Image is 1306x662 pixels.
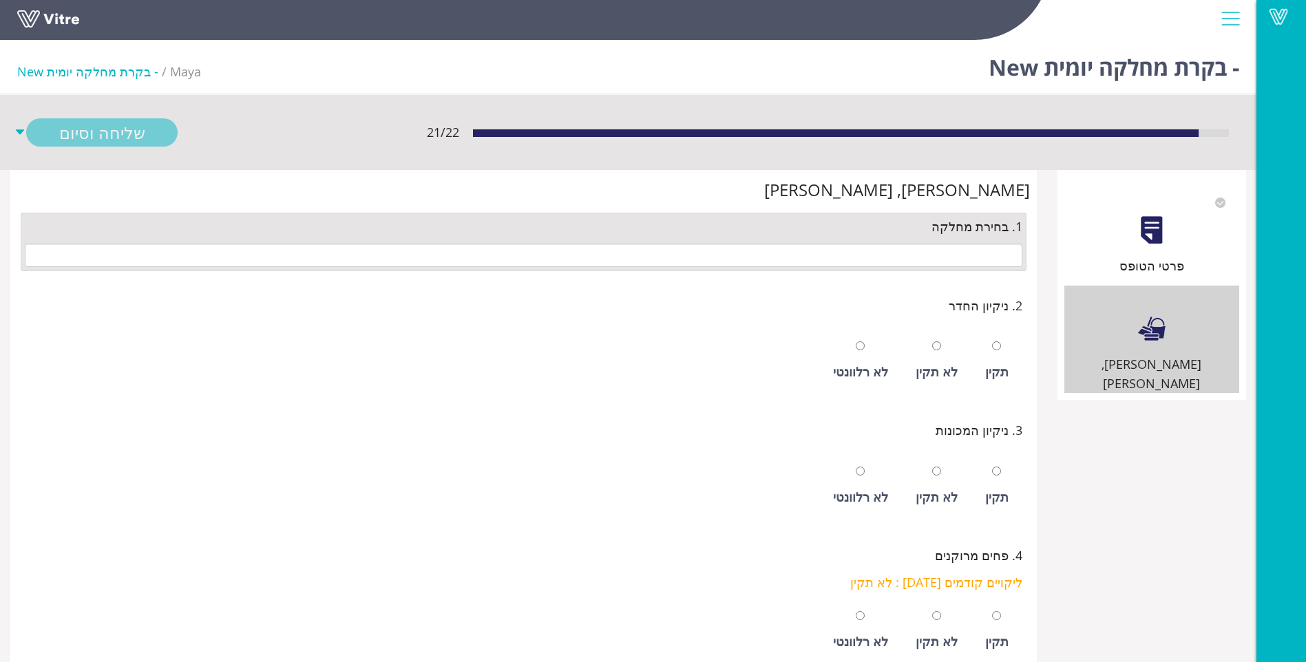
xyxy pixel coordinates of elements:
[170,63,201,80] span: 246
[833,362,888,381] div: לא רלוונטי
[1064,354,1239,394] div: [PERSON_NAME], [PERSON_NAME]
[14,118,26,147] span: caret-down
[985,632,1009,651] div: תקין
[936,420,1022,440] span: 3. ניקיון המכונות
[985,487,1009,506] div: תקין
[17,177,1030,203] div: [PERSON_NAME], [PERSON_NAME]
[25,573,1022,592] div: ליקויים קודמים [DATE] : לא תקין
[833,487,888,506] div: לא רלוונטי
[935,546,1022,565] span: 4. פחים מרוקנים
[916,487,958,506] div: לא תקין
[989,34,1239,93] h1: - בקרת מחלקה יומית New
[1064,256,1239,275] div: פרטי הטופס
[17,62,170,81] li: - בקרת מחלקה יומית New
[916,362,958,381] div: לא תקין
[833,632,888,651] div: לא רלוונטי
[949,296,1022,315] span: 2. ניקיון החדר
[931,217,1022,236] span: 1. בחירת מחלקה
[916,632,958,651] div: לא תקין
[985,362,1009,381] div: תקין
[427,122,459,142] span: 21 / 22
